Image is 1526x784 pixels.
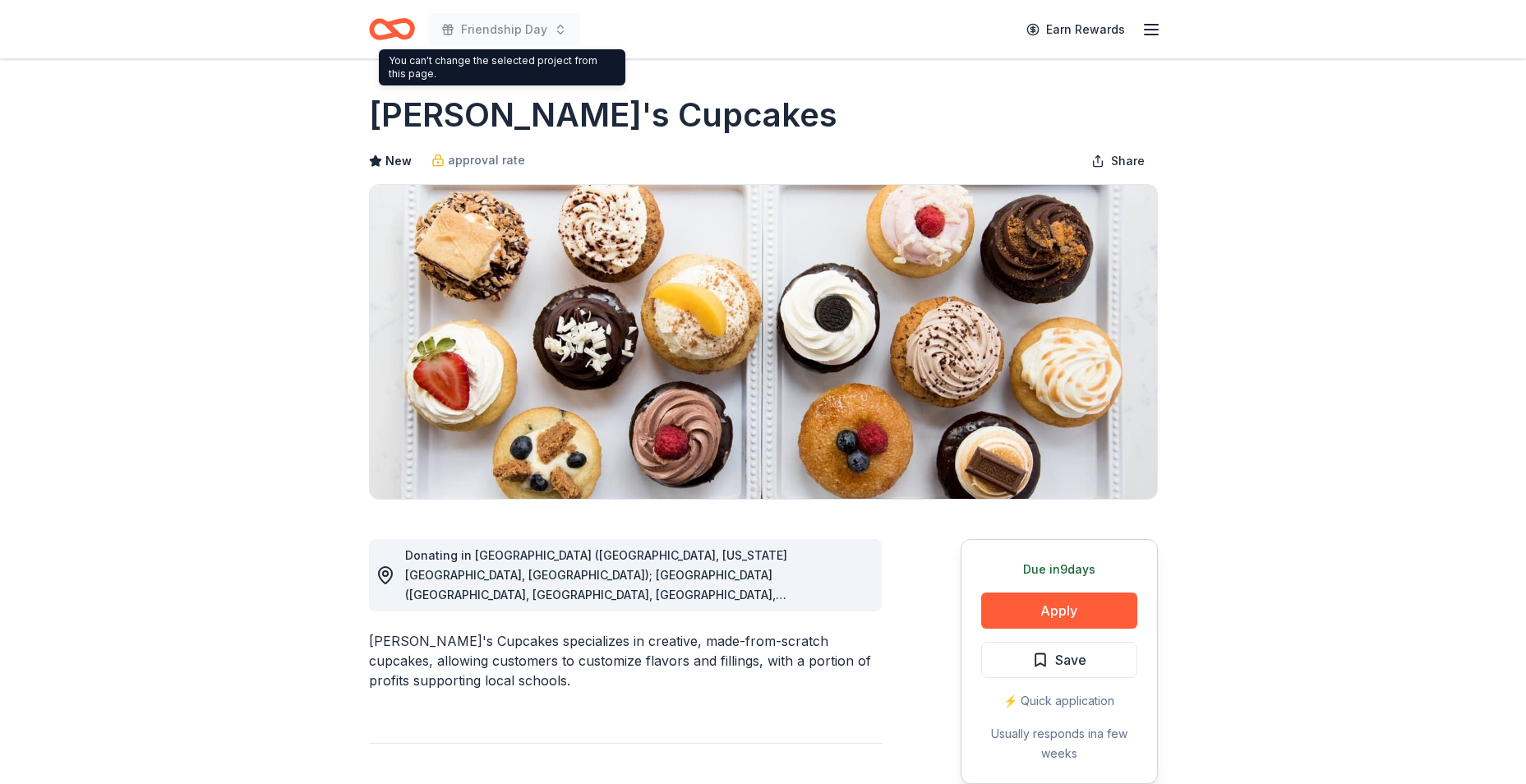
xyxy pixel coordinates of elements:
a: approval rate [431,150,525,170]
button: Friendship Day [428,13,580,46]
h1: [PERSON_NAME]'s Cupcakes [369,92,837,138]
button: Share [1078,145,1158,178]
div: ⚡️ Quick application [981,691,1137,711]
span: Save [1055,649,1086,671]
img: Image for Molly's Cupcakes [370,185,1157,499]
span: New [385,151,412,171]
span: Friendship Day [461,20,547,39]
a: Earn Rewards [1017,15,1135,44]
button: Save [981,642,1137,678]
span: approval rate [448,150,525,170]
span: Donating in [GEOGRAPHIC_DATA] ([GEOGRAPHIC_DATA], [US_STATE][GEOGRAPHIC_DATA], [GEOGRAPHIC_DATA])... [405,548,867,700]
span: Share [1111,151,1145,171]
div: [PERSON_NAME]'s Cupcakes specializes in creative, made-from-scratch cupcakes, allowing customers ... [369,631,882,690]
div: Usually responds in a few weeks [981,724,1137,763]
button: Apply [981,593,1137,629]
div: You can't change the selected project from this page. [379,49,625,85]
a: Home [369,10,415,48]
div: Due in 9 days [981,560,1137,579]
